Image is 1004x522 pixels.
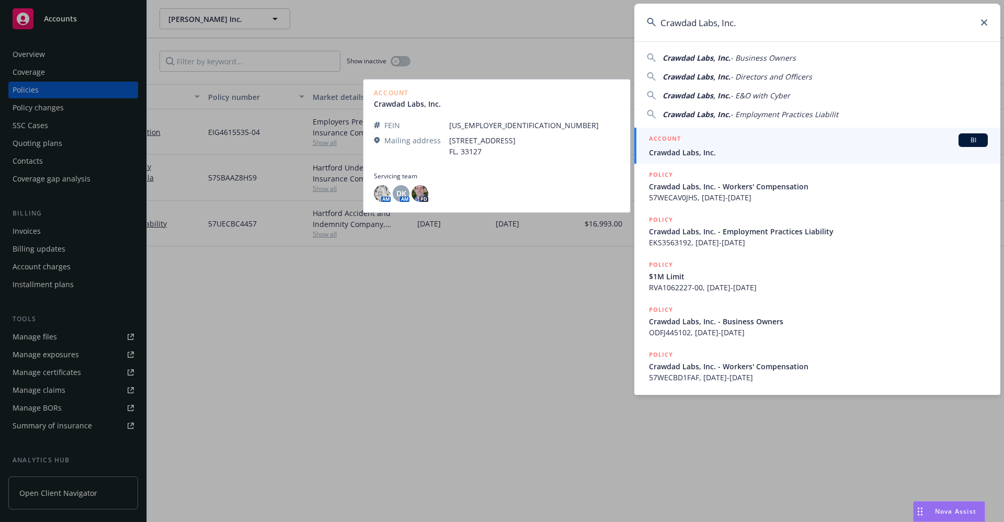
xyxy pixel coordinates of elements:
[634,299,1000,344] a: POLICYCrawdad Labs, Inc. - Business OwnersODFJ445102, [DATE]-[DATE]
[663,109,731,119] span: Crawdad Labs, Inc.
[649,372,988,383] span: 57WECBD1FAF, [DATE]-[DATE]
[731,53,796,63] span: - Business Owners
[634,209,1000,254] a: POLICYCrawdad Labs, Inc. - Employment Practices LiabilityEKS3563192, [DATE]-[DATE]
[731,90,790,100] span: - E&O with Cyber
[731,72,812,82] span: - Directors and Officers
[634,128,1000,164] a: ACCOUNTBICrawdad Labs, Inc.
[649,259,673,270] h5: POLICY
[935,507,976,516] span: Nova Assist
[634,164,1000,209] a: POLICYCrawdad Labs, Inc. - Workers' Compensation57WECAV0JHS, [DATE]-[DATE]
[649,271,988,282] span: $1M Limit
[649,181,988,192] span: Crawdad Labs, Inc. - Workers' Compensation
[649,133,681,146] h5: ACCOUNT
[649,214,673,225] h5: POLICY
[649,226,988,237] span: Crawdad Labs, Inc. - Employment Practices Liability
[663,53,731,63] span: Crawdad Labs, Inc.
[731,109,838,119] span: - Employment Practices Liabilit
[663,90,731,100] span: Crawdad Labs, Inc.
[914,502,927,521] div: Drag to move
[913,501,985,522] button: Nova Assist
[649,327,988,338] span: ODFJ445102, [DATE]-[DATE]
[649,192,988,203] span: 57WECAV0JHS, [DATE]-[DATE]
[634,344,1000,389] a: POLICYCrawdad Labs, Inc. - Workers' Compensation57WECBD1FAF, [DATE]-[DATE]
[649,361,988,372] span: Crawdad Labs, Inc. - Workers' Compensation
[649,282,988,293] span: RVA1062227-00, [DATE]-[DATE]
[649,316,988,327] span: Crawdad Labs, Inc. - Business Owners
[649,304,673,315] h5: POLICY
[649,349,673,360] h5: POLICY
[663,72,731,82] span: Crawdad Labs, Inc.
[649,169,673,180] h5: POLICY
[649,237,988,248] span: EKS3563192, [DATE]-[DATE]
[634,254,1000,299] a: POLICY$1M LimitRVA1062227-00, [DATE]-[DATE]
[963,135,984,145] span: BI
[634,4,1000,41] input: Search...
[649,147,988,158] span: Crawdad Labs, Inc.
